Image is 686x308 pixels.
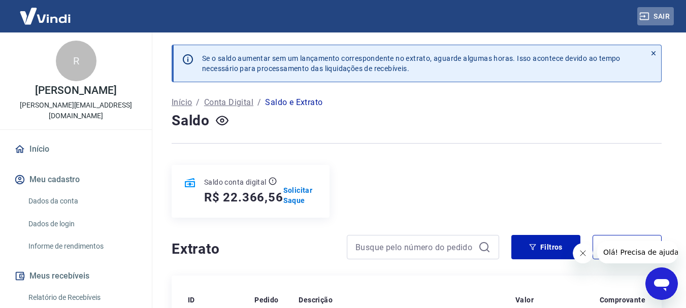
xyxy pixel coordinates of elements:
p: Saldo e Extrato [265,96,322,109]
span: Olá! Precisa de ajuda? [6,7,85,15]
button: Filtros [511,235,580,259]
button: Meu cadastro [12,168,140,191]
iframe: Mensagem da empresa [597,241,678,263]
a: Informe de rendimentos [24,236,140,257]
h4: Saldo [172,111,210,131]
p: ID [188,295,195,305]
p: Saldo conta digital [204,177,267,187]
a: Relatório de Recebíveis [24,287,140,308]
input: Busque pelo número do pedido [355,239,474,255]
button: Meus recebíveis [12,265,140,287]
p: Se o saldo aumentar sem um lançamento correspondente no extrato, aguarde algumas horas. Isso acon... [202,53,620,74]
a: Dados da conta [24,191,140,212]
button: Sair [637,7,674,26]
p: Pedido [254,295,278,305]
p: / [257,96,261,109]
a: Dados de login [24,214,140,234]
p: [PERSON_NAME][EMAIL_ADDRESS][DOMAIN_NAME] [8,100,144,121]
button: Exportar [593,235,662,259]
iframe: Botão para abrir a janela de mensagens [645,267,678,300]
p: Valor [515,295,534,305]
a: Conta Digital [204,96,253,109]
p: / [196,96,200,109]
p: [PERSON_NAME] [35,85,116,96]
iframe: Fechar mensagem [573,243,593,263]
h4: Extrato [172,239,335,259]
p: Descrição [299,295,333,305]
img: Vindi [12,1,78,31]
a: Início [12,138,140,160]
a: Solicitar Saque [283,185,317,206]
p: Comprovante [600,295,645,305]
h5: R$ 22.366,56 [204,189,283,206]
div: R [56,41,96,81]
a: Início [172,96,192,109]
